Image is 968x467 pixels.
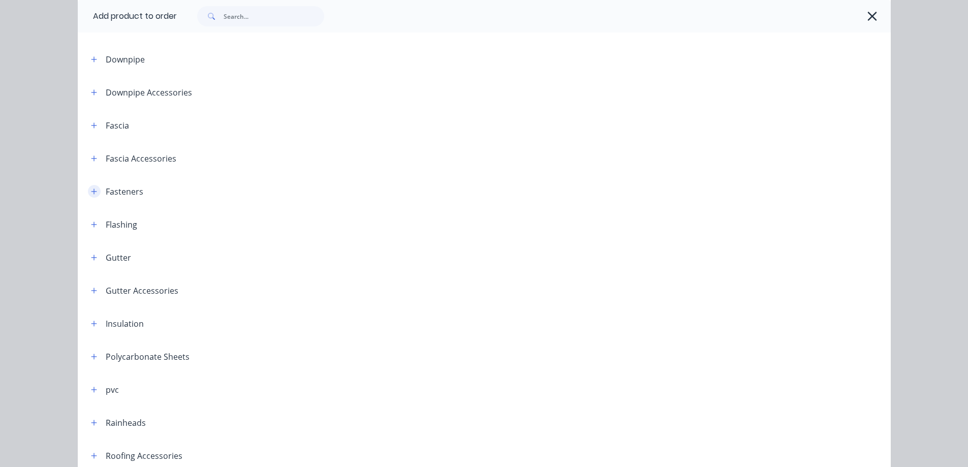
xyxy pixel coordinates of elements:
input: Search... [224,6,324,26]
div: Gutter Accessories [106,285,178,297]
div: pvc [106,384,119,396]
div: Gutter [106,252,131,264]
div: Flashing [106,219,137,231]
div: Polycarbonate Sheets [106,351,190,363]
div: Rainheads [106,417,146,429]
div: Downpipe Accessories [106,86,192,99]
div: Fascia [106,119,129,132]
div: Insulation [106,318,144,330]
div: Downpipe [106,53,145,66]
div: Fascia Accessories [106,152,176,165]
div: Roofing Accessories [106,450,182,462]
div: Fasteners [106,185,143,198]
